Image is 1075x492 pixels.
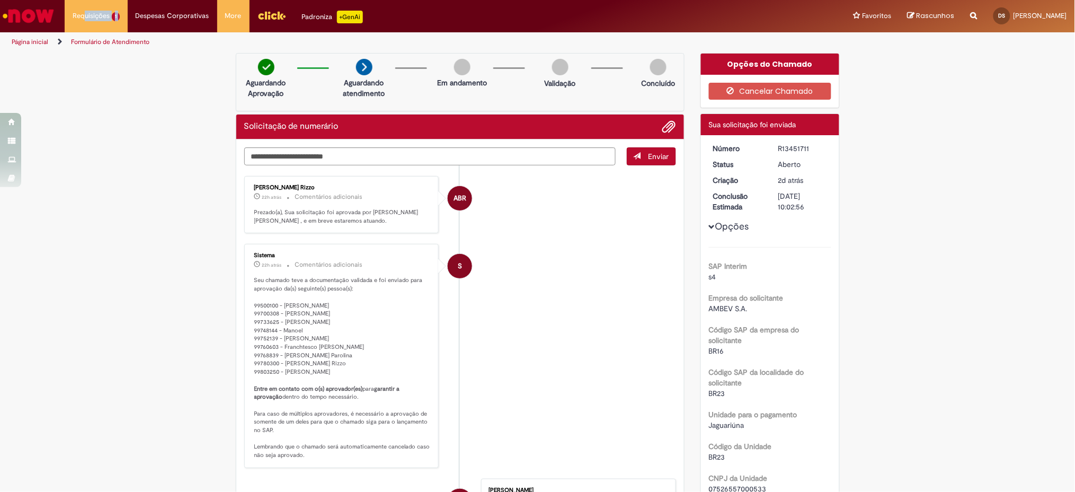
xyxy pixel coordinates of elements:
span: AMBEV S.A. [709,304,748,313]
b: Entre em contato com o(s) aprovador(es) [254,385,363,393]
div: R13451711 [778,143,828,154]
div: Sistema [254,252,431,259]
span: [PERSON_NAME] [1014,11,1067,20]
a: Página inicial [12,38,48,46]
textarea: Digite sua mensagem aqui... [244,147,616,165]
b: Código da Unidade [709,442,772,451]
span: Rascunhos [917,11,955,21]
b: CNPJ da Unidade [709,473,768,483]
div: Aberto [778,159,828,170]
b: Unidade para o pagamento [709,410,797,419]
div: [PERSON_NAME] Rizzo [254,184,431,191]
a: Formulário de Atendimento [71,38,149,46]
small: Comentários adicionais [295,260,363,269]
img: img-circle-grey.png [552,59,568,75]
time: 28/08/2025 10:44:59 [262,262,282,268]
span: 2d atrás [778,175,804,185]
span: Despesas Corporativas [136,11,209,21]
p: Validação [545,78,576,89]
div: Allan Borghetti Rizzo [448,186,472,210]
h2: Solicitação de numerário Histórico de tíquete [244,122,339,131]
p: Aguardando Aprovação [241,77,292,99]
dt: Status [705,159,770,170]
span: 1 [112,12,120,21]
p: +GenAi [337,11,363,23]
span: Jaguariúna [709,420,744,430]
span: BR23 [709,389,725,398]
img: click_logo_yellow_360x200.png [257,7,286,23]
img: arrow-next.png [356,59,372,75]
div: Padroniza [302,11,363,23]
time: 27/08/2025 11:01:28 [778,175,804,185]
button: Cancelar Chamado [709,83,831,100]
p: Em andamento [437,77,487,88]
span: Enviar [648,152,669,161]
time: 28/08/2025 10:46:20 [262,194,282,200]
div: 27/08/2025 11:01:28 [778,175,828,186]
button: Adicionar anexos [662,120,676,134]
dt: Conclusão Estimada [705,191,770,212]
div: System [448,254,472,278]
p: Prezado(a), Sua solicitação foi aprovada por [PERSON_NAME] [PERSON_NAME] , e em breve estaremos a... [254,208,431,225]
b: Código SAP da localidade do solicitante [709,367,804,388]
span: s4 [709,272,716,282]
span: Favoritos [863,11,892,21]
img: check-circle-green.png [258,59,274,75]
b: garantir a aprovação [254,385,402,401]
small: Comentários adicionais [295,192,363,201]
img: ServiceNow [1,5,56,27]
span: BR16 [709,346,724,356]
span: Sua solicitação foi enviada [709,120,796,129]
div: [DATE] 10:02:56 [778,191,828,212]
b: SAP Interim [709,261,748,271]
a: Rascunhos [908,11,955,21]
span: Requisições [73,11,110,21]
p: Concluído [641,78,675,89]
p: Aguardando atendimento [339,77,390,99]
span: More [225,11,242,21]
b: Empresa do solicitante [709,293,784,303]
p: Seu chamado teve a documentação validada e foi enviado para aprovação da(s) seguinte(s) pessoa(s)... [254,276,431,459]
span: DS [999,12,1006,19]
ul: Trilhas de página [8,32,709,52]
div: Opções do Chamado [701,54,839,75]
span: 22h atrás [262,194,282,200]
span: 22h atrás [262,262,282,268]
span: ABR [454,186,466,211]
img: img-circle-grey.png [650,59,667,75]
button: Enviar [627,147,676,165]
img: img-circle-grey.png [454,59,470,75]
span: S [458,253,462,279]
dt: Número [705,143,770,154]
b: Código SAP da empresa do solicitante [709,325,799,345]
dt: Criação [705,175,770,186]
span: BR23 [709,452,725,462]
